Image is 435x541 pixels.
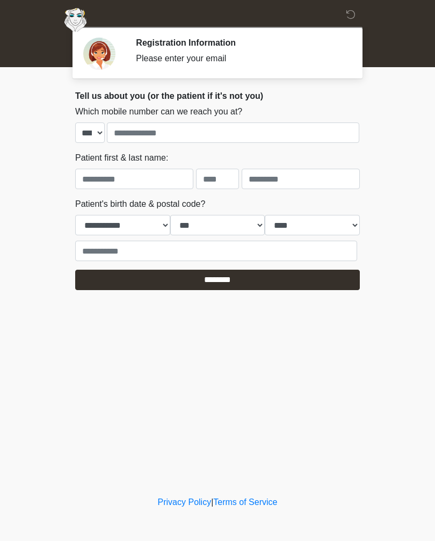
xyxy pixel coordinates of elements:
[213,497,277,507] a: Terms of Service
[75,198,205,211] label: Patient's birth date & postal code?
[75,152,168,164] label: Patient first & last name:
[75,91,360,101] h2: Tell us about you (or the patient if it's not you)
[136,52,344,65] div: Please enter your email
[64,8,86,32] img: Aesthetically Yours Wellness Spa Logo
[158,497,212,507] a: Privacy Policy
[136,38,344,48] h2: Registration Information
[83,38,115,70] img: Agent Avatar
[211,497,213,507] a: |
[75,105,242,118] label: Which mobile number can we reach you at?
